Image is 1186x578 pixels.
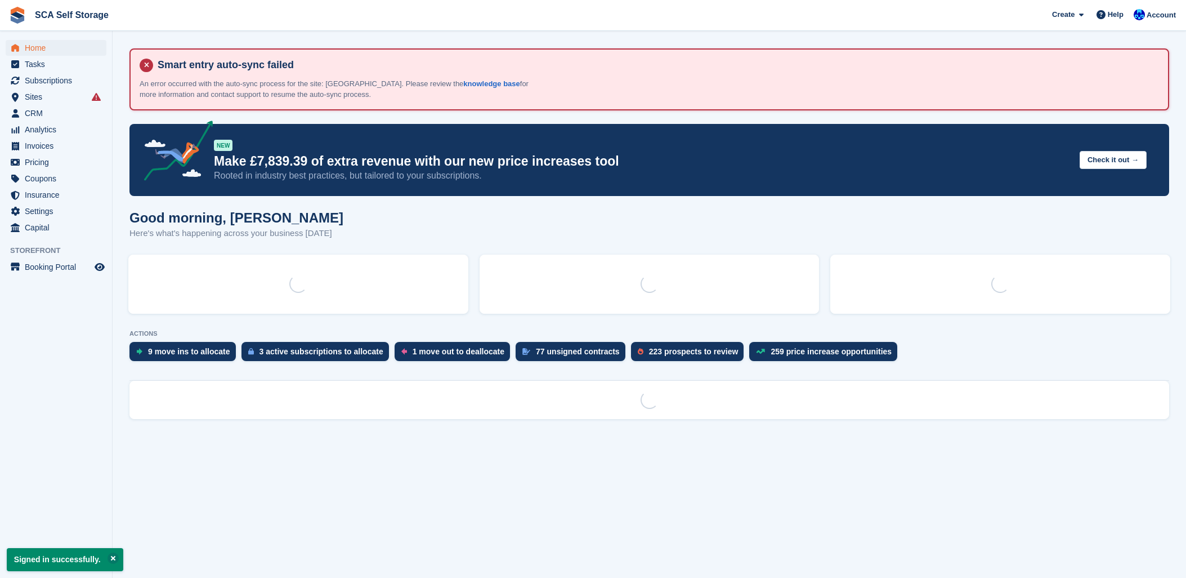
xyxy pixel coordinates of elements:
[6,105,106,121] a: menu
[6,171,106,186] a: menu
[1108,9,1124,20] span: Help
[395,342,516,367] a: 1 move out to deallocate
[25,73,92,88] span: Subscriptions
[148,347,230,356] div: 9 move ins to allocate
[129,210,343,225] h1: Good morning, [PERSON_NAME]
[25,56,92,72] span: Tasks
[771,347,892,356] div: 259 price increase opportunities
[413,347,504,356] div: 1 move out to deallocate
[25,154,92,170] span: Pricing
[25,259,92,275] span: Booking Portal
[516,342,631,367] a: 77 unsigned contracts
[25,89,92,105] span: Sites
[259,347,383,356] div: 3 active subscriptions to allocate
[756,349,765,354] img: price_increase_opportunities-93ffe204e8149a01c8c9dc8f82e8f89637d9d84a8eef4429ea346261dce0b2c0.svg
[25,187,92,203] span: Insurance
[749,342,903,367] a: 259 price increase opportunities
[6,89,106,105] a: menu
[135,121,213,185] img: price-adjustments-announcement-icon-8257ccfd72463d97f412b2fc003d46551f7dbcb40ab6d574587a9cd5c0d94...
[93,260,106,274] a: Preview store
[649,347,739,356] div: 223 prospects to review
[25,105,92,121] span: CRM
[248,348,254,355] img: active_subscription_to_allocate_icon-d502201f5373d7db506a760aba3b589e785aa758c864c3986d89f69b8ff3...
[214,153,1071,170] p: Make £7,839.39 of extra revenue with our new price increases tool
[1147,10,1176,21] span: Account
[25,40,92,56] span: Home
[25,171,92,186] span: Coupons
[1134,9,1145,20] img: Kelly Neesham
[7,548,123,571] p: Signed in successfully.
[9,7,26,24] img: stora-icon-8386f47178a22dfd0bd8f6a31ec36ba5ce8667c1dd55bd0f319d3a0aa187defe.svg
[1052,9,1075,20] span: Create
[463,79,520,88] a: knowledge base
[129,227,343,240] p: Here's what's happening across your business [DATE]
[214,170,1071,182] p: Rooted in industry best practices, but tailored to your subscriptions.
[25,138,92,154] span: Invoices
[6,187,106,203] a: menu
[6,220,106,235] a: menu
[6,203,106,219] a: menu
[129,330,1169,337] p: ACTIONS
[6,40,106,56] a: menu
[401,348,407,355] img: move_outs_to_deallocate_icon-f764333ba52eb49d3ac5e1228854f67142a1ed5810a6f6cc68b1a99e826820c5.svg
[241,342,395,367] a: 3 active subscriptions to allocate
[10,245,112,256] span: Storefront
[6,122,106,137] a: menu
[6,138,106,154] a: menu
[638,348,643,355] img: prospect-51fa495bee0391a8d652442698ab0144808aea92771e9ea1ae160a38d050c398.svg
[129,342,241,367] a: 9 move ins to allocate
[6,259,106,275] a: menu
[25,122,92,137] span: Analytics
[522,348,530,355] img: contract_signature_icon-13c848040528278c33f63329250d36e43548de30e8caae1d1a13099fd9432cc5.svg
[25,220,92,235] span: Capital
[6,56,106,72] a: menu
[92,92,101,101] i: Smart entry sync failures have occurred
[6,73,106,88] a: menu
[153,59,1159,72] h4: Smart entry auto-sync failed
[1080,151,1147,170] button: Check it out →
[30,6,113,24] a: SCA Self Storage
[536,347,620,356] div: 77 unsigned contracts
[136,348,142,355] img: move_ins_to_allocate_icon-fdf77a2bb77ea45bf5b3d319d69a93e2d87916cf1d5bf7949dd705db3b84f3ca.svg
[214,140,232,151] div: NEW
[140,78,534,100] p: An error occurred with the auto-sync process for the site: [GEOGRAPHIC_DATA]. Please review the f...
[25,203,92,219] span: Settings
[6,154,106,170] a: menu
[631,342,750,367] a: 223 prospects to review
